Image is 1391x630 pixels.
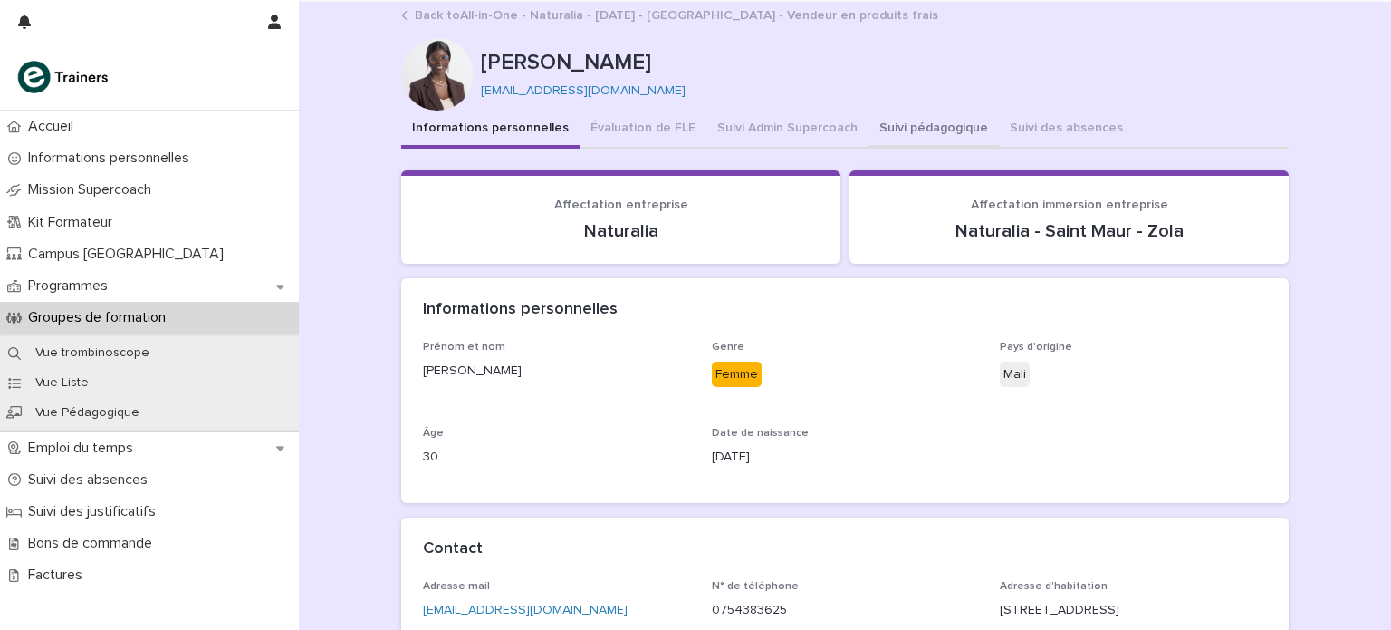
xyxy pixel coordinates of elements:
[971,199,1168,211] span: Affectation immersion entreprise
[21,246,238,263] p: Campus [GEOGRAPHIC_DATA]
[1000,581,1108,592] span: Adresse d'habitation
[868,111,999,149] button: Suivi pédagogique
[21,375,103,391] p: Vue Liste
[21,309,180,326] p: Groupes de formation
[423,428,444,439] span: Âge
[712,428,809,439] span: Date de naissance
[712,581,799,592] span: N° de téléphone
[21,503,170,520] p: Suivi des justificatifs
[999,111,1134,149] button: Suivi des absences
[712,342,744,353] span: Genre
[401,111,580,149] button: Informations personnelles
[423,220,819,242] p: Naturalia
[871,220,1267,242] p: Naturalia - Saint Maur - Zola
[1000,362,1030,388] div: Mali
[14,59,114,95] img: K0CqGN7SDeD6s4JG8KQk
[21,440,148,457] p: Emploi du temps
[21,405,154,421] p: Vue Pédagogique
[415,4,938,24] a: Back toAll-in-One - Naturalia - [DATE] - [GEOGRAPHIC_DATA] - Vendeur en produits frais
[21,345,164,361] p: Vue trombinoscope
[21,277,122,295] p: Programmes
[1000,342,1072,353] span: Pays d'origine
[481,84,686,97] a: [EMAIL_ADDRESS][DOMAIN_NAME]
[21,150,204,167] p: Informations personnelles
[21,181,166,199] p: Mission Supercoach
[712,601,979,620] p: 0754383625
[423,448,690,467] p: 30
[423,362,690,381] p: [PERSON_NAME]
[21,471,162,489] p: Suivi des absences
[580,111,706,149] button: Évaluation de FLE
[1000,601,1267,620] p: [STREET_ADDRESS]
[21,118,88,135] p: Accueil
[21,567,97,584] p: Factures
[423,604,628,616] a: [EMAIL_ADDRESS][DOMAIN_NAME]
[712,362,762,388] div: Femme
[21,535,167,552] p: Bons de commande
[423,300,618,320] h2: Informations personnelles
[554,199,688,211] span: Affectation entreprise
[706,111,868,149] button: Suivi Admin Supercoach
[423,581,490,592] span: Adresse mail
[423,539,483,559] h2: Contact
[423,342,505,353] span: Prénom et nom
[21,214,127,231] p: Kit Formateur
[712,448,979,467] p: [DATE]
[481,50,1281,76] p: [PERSON_NAME]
